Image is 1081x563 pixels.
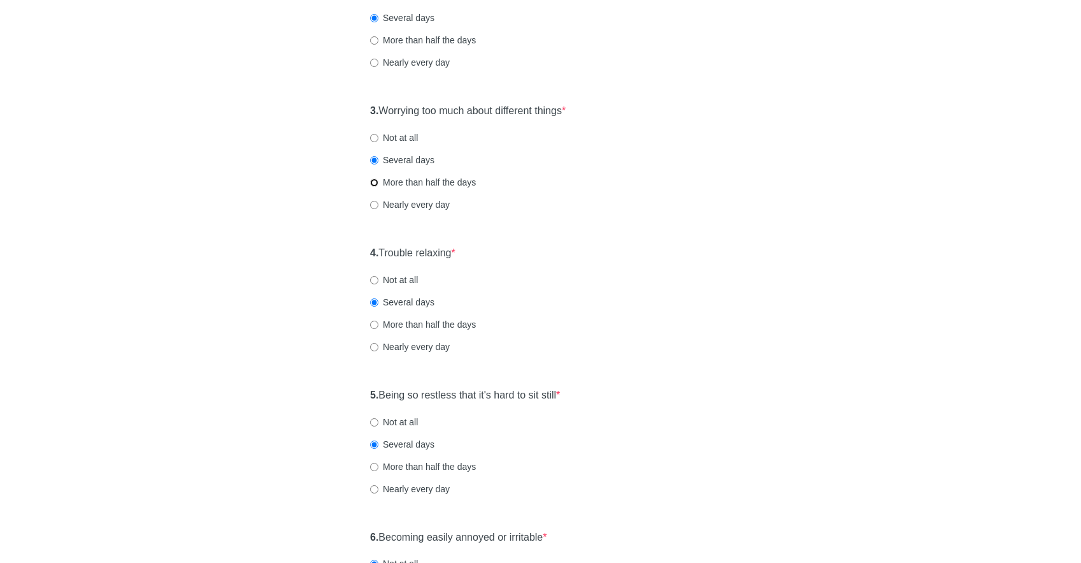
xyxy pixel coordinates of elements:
label: Several days [370,438,434,451]
input: Several days [370,14,378,22]
strong: 6. [370,532,378,543]
label: Several days [370,154,434,166]
label: Nearly every day [370,483,450,495]
label: Several days [370,296,434,309]
label: Not at all [370,416,418,428]
label: More than half the days [370,460,476,473]
input: More than half the days [370,463,378,471]
label: Nearly every day [370,198,450,211]
label: Being so restless that it's hard to sit still [370,388,560,403]
input: Not at all [370,134,378,142]
input: Not at all [370,418,378,427]
label: Nearly every day [370,340,450,353]
input: More than half the days [370,36,378,45]
label: Becoming easily annoyed or irritable [370,530,547,545]
input: Nearly every day [370,343,378,351]
input: Several days [370,156,378,165]
strong: 5. [370,390,378,400]
input: Several days [370,441,378,449]
label: More than half the days [370,34,476,47]
input: More than half the days [370,179,378,187]
label: Nearly every day [370,56,450,69]
input: Several days [370,298,378,307]
input: Not at all [370,276,378,284]
input: More than half the days [370,321,378,329]
input: Nearly every day [370,201,378,209]
label: More than half the days [370,318,476,331]
label: Not at all [370,274,418,286]
label: Worrying too much about different things [370,104,566,119]
input: Nearly every day [370,59,378,67]
strong: 3. [370,105,378,116]
input: Nearly every day [370,485,378,494]
label: Not at all [370,131,418,144]
label: More than half the days [370,176,476,189]
label: Several days [370,11,434,24]
label: Trouble relaxing [370,246,455,261]
strong: 4. [370,247,378,258]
